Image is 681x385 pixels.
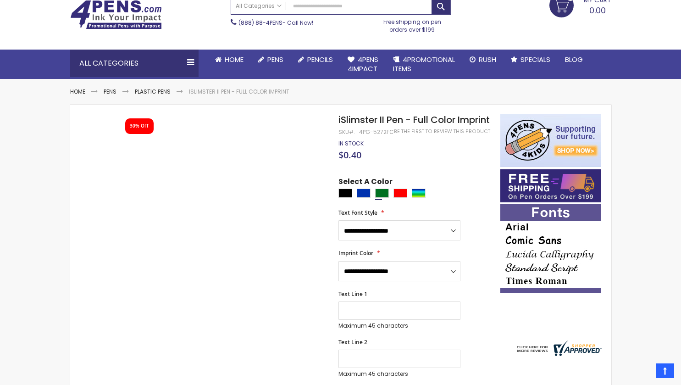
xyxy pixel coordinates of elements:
[500,114,601,167] img: 4pens 4 kids
[338,128,355,136] strong: SKU
[338,149,361,161] span: $0.40
[357,189,371,198] div: Blue
[558,50,590,70] a: Blog
[479,55,496,64] span: Rush
[338,113,490,126] span: iSlimster II Pen - Full Color Imprint
[605,360,681,385] iframe: Google Customer Reviews
[291,50,340,70] a: Pencils
[238,19,282,27] a: (888) 88-4PENS
[338,370,460,378] p: Maximum 45 characters
[565,55,583,64] span: Blog
[348,55,378,73] span: 4Pens 4impact
[338,177,393,189] span: Select A Color
[375,189,389,198] div: Green
[189,88,289,95] li: iSlimster II Pen - Full Color Imprint
[225,55,244,64] span: Home
[500,169,601,202] img: Free shipping on orders over $199
[338,249,373,257] span: Imprint Color
[338,322,460,329] p: Maximum 45 characters
[412,189,426,198] div: Assorted
[500,204,601,293] img: font-personalization-examples
[338,338,367,346] span: Text Line 2
[394,128,490,135] a: Be the first to review this product
[338,290,367,298] span: Text Line 1
[338,140,364,147] div: Availability
[515,340,602,356] img: 4pens.com widget logo
[267,55,283,64] span: Pens
[359,128,394,136] div: 4PG-5272FC
[70,50,199,77] div: All Categories
[462,50,504,70] a: Rush
[520,55,550,64] span: Specials
[504,50,558,70] a: Specials
[589,5,606,16] span: 0.00
[393,189,407,198] div: Red
[338,139,364,147] span: In stock
[393,55,455,73] span: 4PROMOTIONAL ITEMS
[130,123,149,129] div: 30% OFF
[338,209,377,217] span: Text Font Style
[374,15,451,33] div: Free shipping on pen orders over $199
[135,88,171,95] a: Plastic Pens
[338,189,352,198] div: Black
[104,88,116,95] a: Pens
[208,50,251,70] a: Home
[307,55,333,64] span: Pencils
[386,50,462,79] a: 4PROMOTIONALITEMS
[340,50,386,79] a: 4Pens4impact
[251,50,291,70] a: Pens
[236,2,282,10] span: All Categories
[515,350,602,358] a: 4pens.com certificate URL
[70,88,85,95] a: Home
[238,19,313,27] span: - Call Now!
